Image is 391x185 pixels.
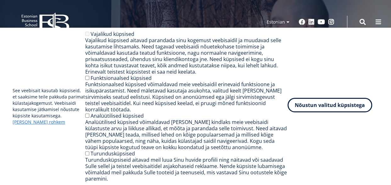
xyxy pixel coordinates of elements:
[91,31,134,37] label: Vajalikud küpsised
[91,75,152,81] label: Funktsionaalsed küpsised
[91,150,135,157] label: Turundusküpsised
[13,119,65,125] a: [PERSON_NAME] rohkem
[288,98,372,112] button: Nõustun valitud küpsistega
[91,112,144,119] label: Analüütilised küpsised
[328,19,334,25] a: Instagram
[308,19,315,25] a: Linkedin
[85,119,288,150] div: Analüütilised küpsised võimaldavad [PERSON_NAME] kindlaks meie veebisaidi külastuste arvu ja liik...
[85,157,288,182] div: Turundusküpsiseid aitavad meil luua Sinu huvide profiili ning näitavad või saadavad Sulle sellel ...
[318,19,325,25] a: Youtube
[85,37,288,75] div: Vajalikud küpsised aitavad parandada sinu kogemust veebisaidil ja muudavad selle kasutamise lihts...
[299,19,305,25] a: Facebook
[13,87,85,125] p: See veebisait kasutab küpsiseid, et saaksime teile pakkuda parimat külastajakogemust. Veebisaidi ...
[85,81,288,113] div: Funktsionaalsed küpsised võimaldavad meie veebisaidil erinevaid funktsioone ja isikupärastamist. ...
